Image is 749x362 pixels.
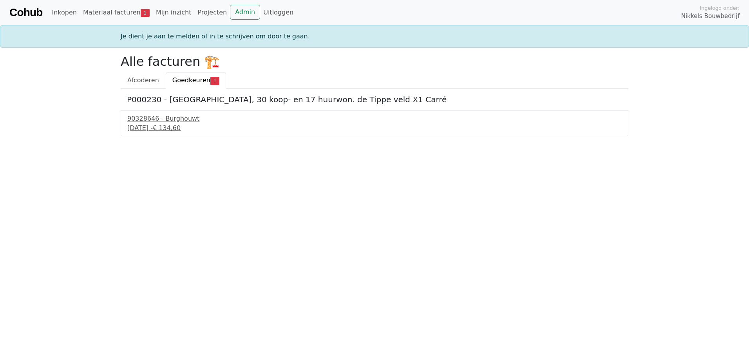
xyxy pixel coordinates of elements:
[116,32,633,41] div: Je dient je aan te melden of in te schrijven om door te gaan.
[230,5,260,20] a: Admin
[153,124,181,132] span: € 134,60
[80,5,153,20] a: Materiaal facturen1
[260,5,297,20] a: Uitloggen
[9,3,42,22] a: Cohub
[127,114,622,133] a: 90328646 - Burghouwt[DATE] -€ 134,60
[127,114,622,123] div: 90328646 - Burghouwt
[49,5,80,20] a: Inkopen
[172,76,210,84] span: Goedkeuren
[153,5,195,20] a: Mijn inzicht
[681,12,740,21] span: Nikkels Bouwbedrijf
[121,72,166,89] a: Afcoderen
[127,123,622,133] div: [DATE] -
[141,9,150,17] span: 1
[700,4,740,12] span: Ingelogd onder:
[127,76,159,84] span: Afcoderen
[121,54,628,69] h2: Alle facturen 🏗️
[194,5,230,20] a: Projecten
[166,72,226,89] a: Goedkeuren1
[127,95,622,104] h5: P000230 - [GEOGRAPHIC_DATA], 30 koop- en 17 huurwon. de Tippe veld X1 Carré
[210,77,219,85] span: 1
